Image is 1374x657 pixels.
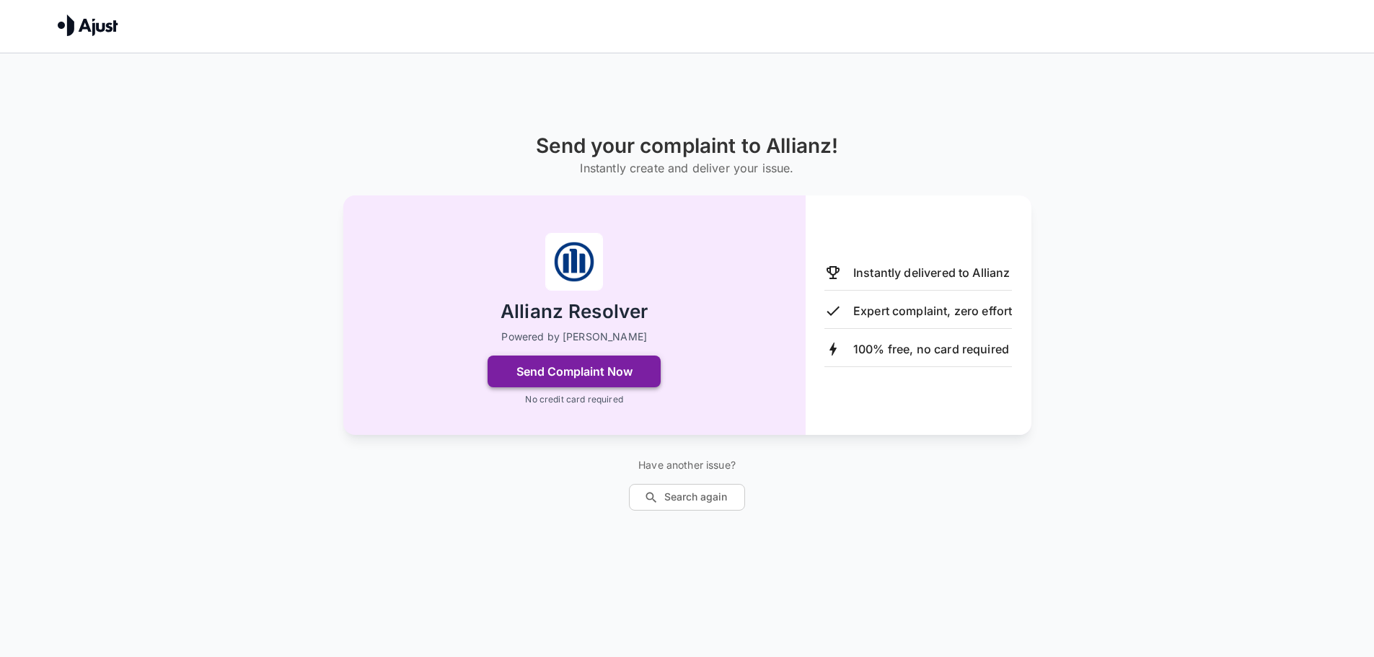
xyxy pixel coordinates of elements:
[488,356,661,387] button: Send Complaint Now
[536,158,839,178] h6: Instantly create and deliver your issue.
[545,233,603,291] img: Allianz
[629,484,745,511] button: Search again
[853,264,1010,281] p: Instantly delivered to Allianz
[629,458,745,472] p: Have another issue?
[58,14,118,36] img: Ajust
[501,330,647,344] p: Powered by [PERSON_NAME]
[501,299,648,325] h2: Allianz Resolver
[853,340,1009,358] p: 100% free, no card required
[853,302,1012,319] p: Expert complaint, zero effort
[536,134,839,158] h1: Send your complaint to Allianz!
[525,393,622,406] p: No credit card required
